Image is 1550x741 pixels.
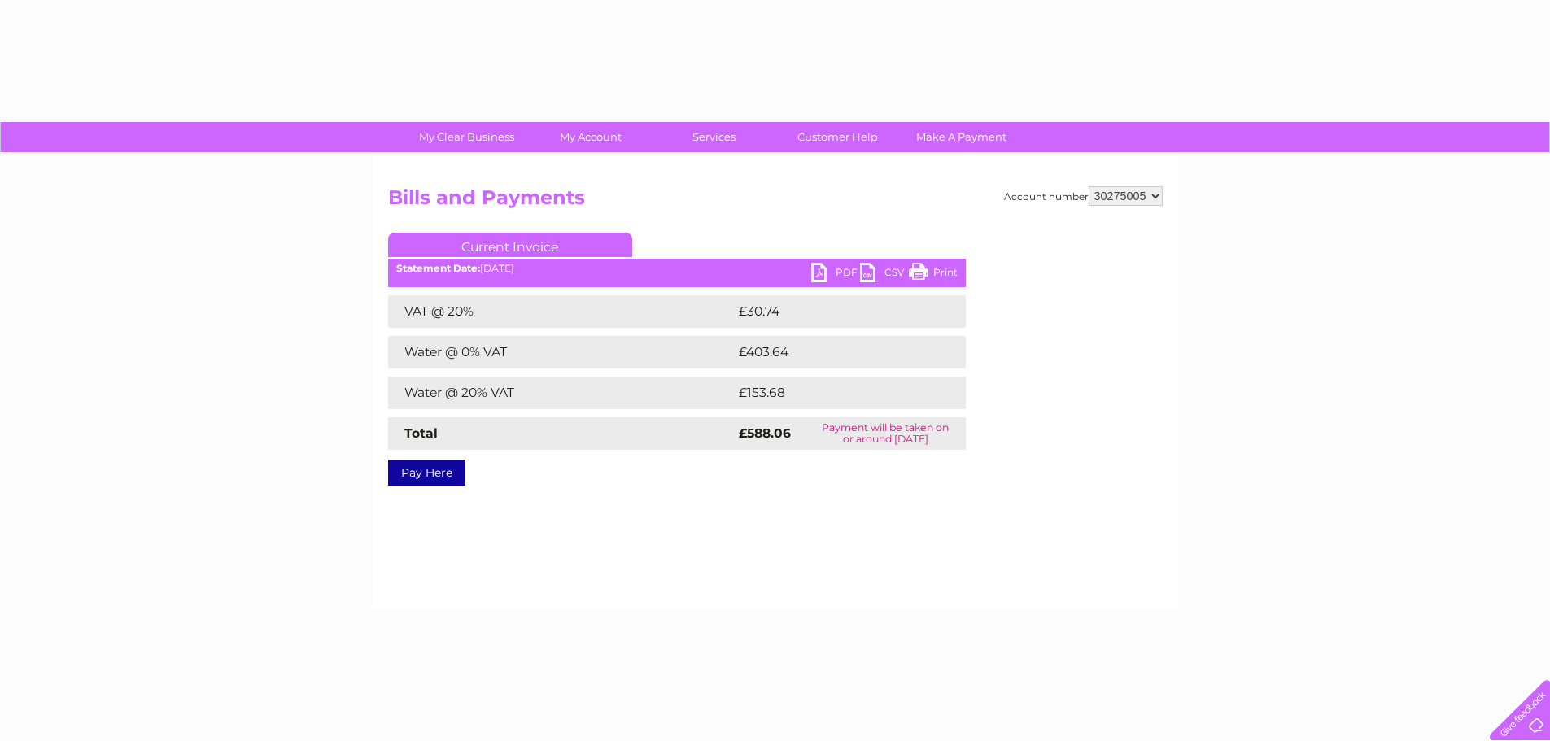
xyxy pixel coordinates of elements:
td: Water @ 0% VAT [388,336,735,368]
td: Water @ 20% VAT [388,377,735,409]
strong: Total [404,425,438,441]
a: Current Invoice [388,233,632,257]
td: Payment will be taken on or around [DATE] [806,417,965,450]
h2: Bills and Payments [388,186,1163,217]
td: £403.64 [735,336,937,368]
b: Statement Date: [396,262,480,274]
a: Make A Payment [894,122,1028,152]
a: PDF [811,263,860,286]
a: CSV [860,263,909,286]
strong: £588.06 [739,425,791,441]
div: [DATE] [388,263,966,274]
div: Account number [1004,186,1163,206]
a: My Account [523,122,657,152]
a: Customer Help [771,122,905,152]
a: Pay Here [388,460,465,486]
td: VAT @ 20% [388,295,735,328]
td: £30.74 [735,295,932,328]
td: £153.68 [735,377,936,409]
a: Services [647,122,781,152]
a: Print [909,263,958,286]
a: My Clear Business [400,122,534,152]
